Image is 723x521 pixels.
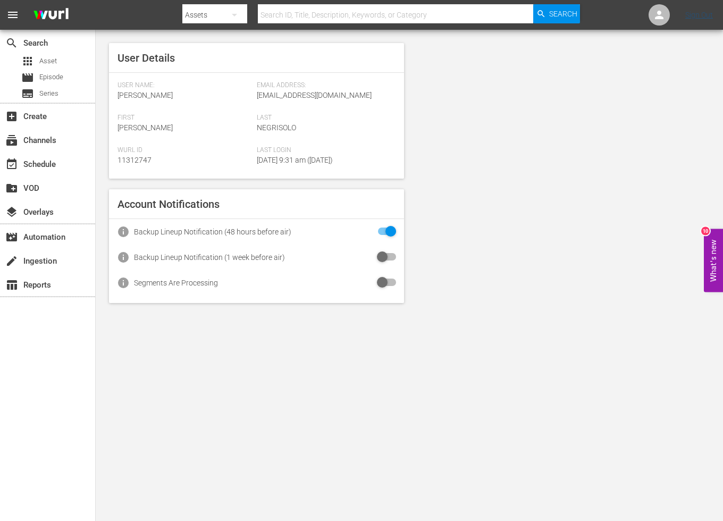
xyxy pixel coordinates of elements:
[117,91,173,99] span: [PERSON_NAME]
[134,228,291,236] div: Backup Lineup Notification (48 hours before air)
[5,206,18,219] span: Overlays
[704,229,723,292] button: Open Feedback Widget
[5,182,18,195] span: VOD
[5,37,18,49] span: Search
[39,72,63,82] span: Episode
[5,255,18,267] span: Ingestion
[117,276,130,289] span: info
[257,123,296,132] span: Negrisolo
[117,225,130,238] span: info
[257,114,391,122] span: Last
[21,87,34,100] span: Series
[39,56,57,66] span: Asset
[117,156,152,164] span: 11312747
[5,134,18,147] span: Channels
[549,4,577,23] span: Search
[117,123,173,132] span: [PERSON_NAME]
[134,279,218,287] div: Segments Are Processing
[117,198,220,211] span: Account Notifications
[5,110,18,123] span: Create
[21,71,34,84] span: Episode
[5,231,18,243] span: Automation
[257,91,372,99] span: [EMAIL_ADDRESS][DOMAIN_NAME]
[533,4,580,23] button: Search
[117,81,251,90] span: User Name:
[6,9,19,21] span: menu
[701,227,710,236] div: 10
[117,114,251,122] span: First
[117,251,130,264] span: info
[26,3,77,28] img: ans4CAIJ8jUAAAAAAAAAAAAAAAAAAAAAAAAgQb4GAAAAAAAAAAAAAAAAAAAAAAAAJMjXAAAAAAAAAAAAAAAAAAAAAAAAgAT5G...
[5,158,18,171] span: Schedule
[117,52,175,64] span: User Details
[257,81,391,90] span: Email Address:
[257,156,333,164] span: [DATE] 9:31 am ([DATE])
[21,55,34,68] span: Asset
[134,253,285,262] div: Backup Lineup Notification (1 week before air)
[5,279,18,291] span: Reports
[39,88,58,99] span: Series
[257,146,391,155] span: Last Login
[685,11,713,19] a: Sign Out
[117,146,251,155] span: Wurl Id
